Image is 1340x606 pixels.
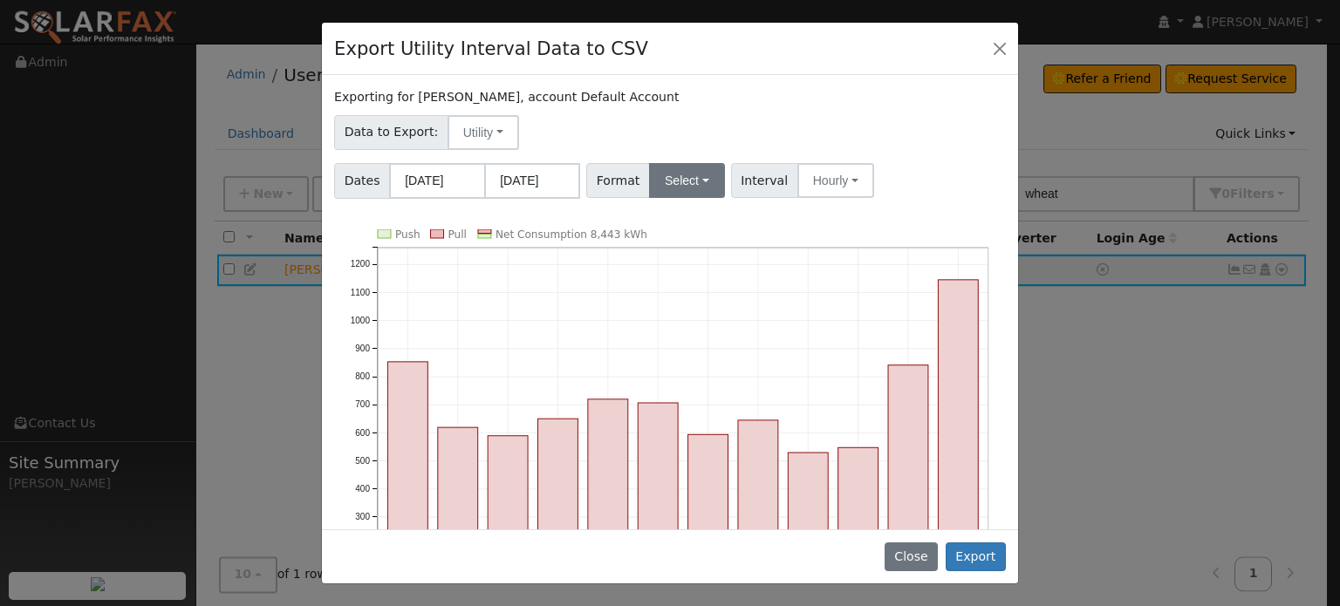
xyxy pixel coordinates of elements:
text: 1100 [351,287,371,296]
span: Dates [334,163,390,199]
rect: onclick="" [888,364,928,601]
text: Push [395,228,420,241]
rect: onclick="" [538,419,578,601]
text: 700 [355,399,370,409]
text: 1000 [351,316,371,325]
rect: onclick="" [388,362,428,602]
text: Net Consumption 8,443 kWh [496,228,647,241]
text: 300 [355,512,370,521]
span: Format [586,163,650,198]
rect: onclick="" [588,399,628,602]
label: Exporting for [PERSON_NAME], account Default Account [334,88,679,106]
button: Close [988,36,1012,60]
rect: onclick="" [738,420,778,602]
span: Data to Export: [334,115,448,150]
button: Hourly [797,163,874,198]
span: Interval [731,163,798,198]
rect: onclick="" [688,434,728,601]
text: 500 [355,456,370,466]
text: 600 [355,427,370,437]
text: Pull [448,228,467,241]
button: Utility [448,115,519,150]
rect: onclick="" [638,403,678,602]
rect: onclick="" [438,427,478,601]
text: 900 [355,344,370,353]
rect: onclick="" [838,447,879,601]
button: Select [649,163,725,198]
button: Close [885,542,938,572]
h4: Export Utility Interval Data to CSV [334,35,648,63]
text: 1200 [351,259,371,269]
rect: onclick="" [788,453,828,602]
text: 400 [355,484,370,494]
button: Export [946,542,1006,572]
rect: onclick="" [939,280,979,602]
rect: onclick="" [488,436,528,602]
text: 800 [355,371,370,381]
